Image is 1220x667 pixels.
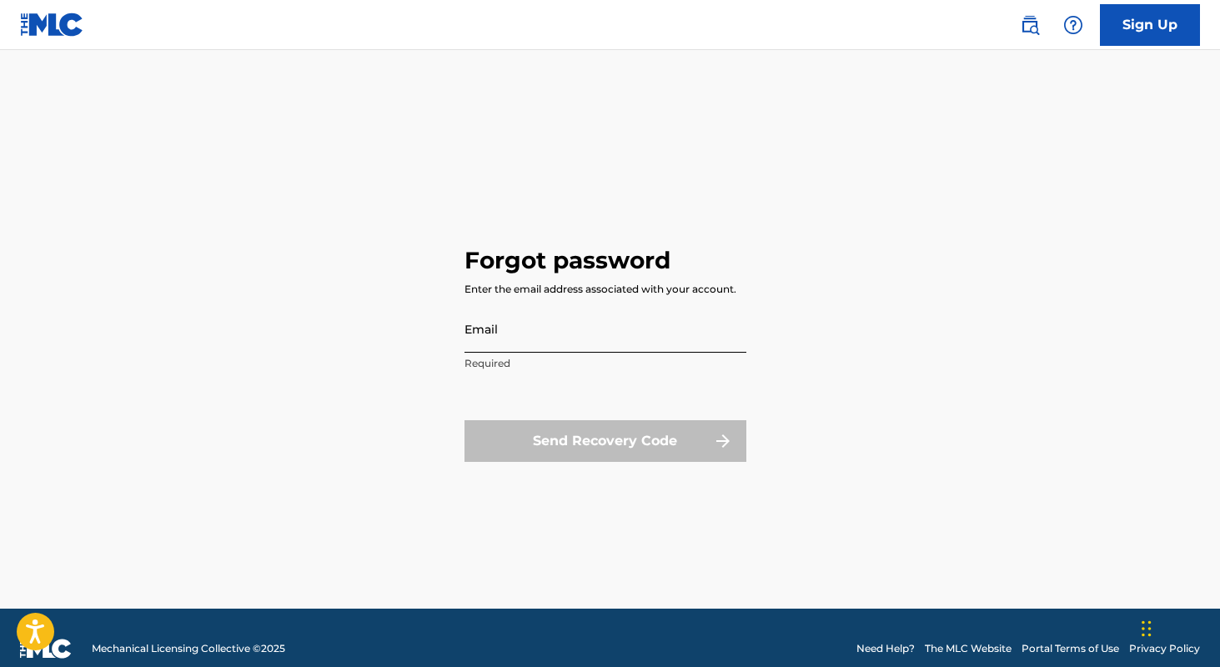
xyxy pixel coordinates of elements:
span: Mechanical Licensing Collective © 2025 [92,641,285,656]
a: Privacy Policy [1129,641,1200,656]
a: Public Search [1013,8,1047,42]
div: Enter the email address associated with your account. [464,282,736,297]
a: Sign Up [1100,4,1200,46]
div: Drag [1142,604,1152,654]
img: MLC Logo [20,13,84,37]
a: Need Help? [856,641,915,656]
img: logo [20,639,72,659]
iframe: Chat Widget [1137,587,1220,667]
h3: Forgot password [464,246,670,275]
img: help [1063,15,1083,35]
a: Portal Terms of Use [1022,641,1119,656]
img: search [1020,15,1040,35]
div: Help [1057,8,1090,42]
p: Required [464,356,746,371]
a: The MLC Website [925,641,1012,656]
